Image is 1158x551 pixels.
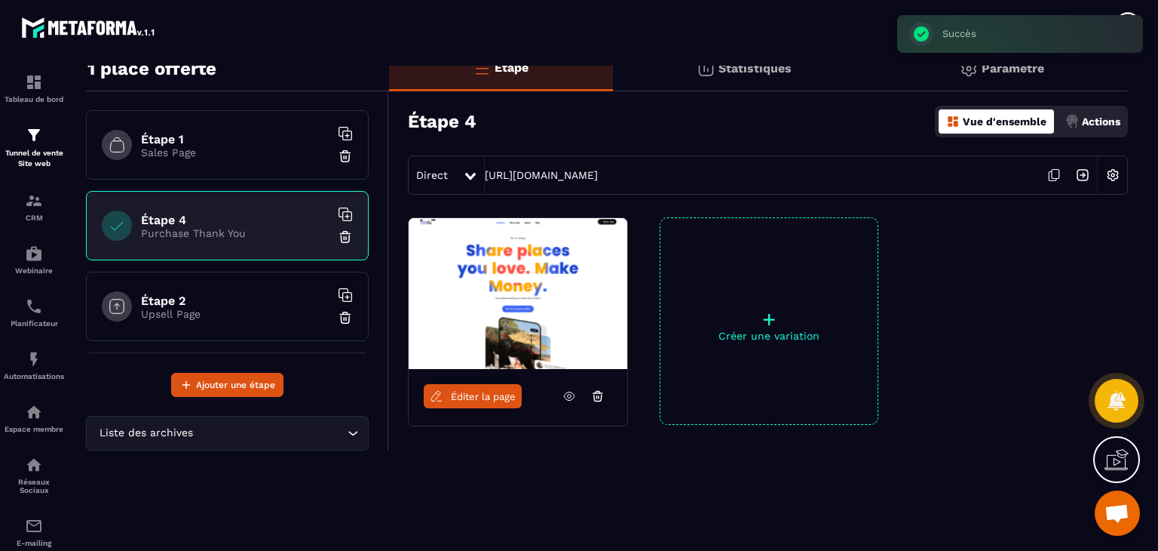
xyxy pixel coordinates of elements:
[4,319,64,328] p: Planificateur
[21,14,157,41] img: logo
[4,95,64,103] p: Tableau de bord
[141,146,329,159] p: Sales Page
[141,308,329,320] p: Upsell Page
[660,330,878,342] p: Créer une variation
[4,233,64,286] a: automationsautomationsWebinaire
[25,245,43,263] img: automations
[485,169,598,181] a: [URL][DOMAIN_NAME]
[196,377,275,392] span: Ajouter une étape
[141,213,329,227] h6: Étape 4
[338,310,353,325] img: trash
[1082,115,1120,128] p: Actions
[4,214,64,222] p: CRM
[1065,115,1079,128] img: actions.d6e523a2.png
[25,456,43,474] img: social-network
[4,180,64,233] a: formationformationCRM
[25,403,43,421] img: automations
[416,169,448,181] span: Direct
[338,229,353,245] img: trash
[718,61,792,75] p: Statistiques
[141,132,329,146] h6: Étape 1
[25,350,43,368] img: automations
[4,266,64,275] p: Webinaire
[409,218,627,369] img: image
[171,373,283,397] button: Ajouter une étape
[697,60,715,78] img: stats.20deebd0.svg
[4,445,64,506] a: social-networksocial-networkRéseaux Sociaux
[4,392,64,445] a: automationsautomationsEspace membre
[451,391,516,402] span: Éditer la page
[338,149,353,164] img: trash
[4,425,64,433] p: Espace membre
[25,192,43,210] img: formation
[4,115,64,180] a: formationformationTunnel de vente Site web
[408,111,476,132] h3: Étape 4
[87,54,216,84] p: 1 place offerte
[473,59,491,77] img: bars-o.4a397970.svg
[946,115,960,128] img: dashboard-orange.40269519.svg
[4,148,64,169] p: Tunnel de vente Site web
[982,61,1044,75] p: Paramètre
[1098,161,1127,189] img: setting-w.858f3a88.svg
[96,425,196,442] span: Liste des archives
[4,339,64,392] a: automationsautomationsAutomatisations
[25,297,43,316] img: scheduler
[25,517,43,535] img: email
[25,126,43,144] img: formation
[660,309,878,330] p: +
[4,539,64,547] p: E-mailing
[424,384,522,408] a: Éditer la page
[4,372,64,380] p: Automatisations
[141,227,329,239] p: Purchase Thank You
[196,425,344,442] input: Search for option
[963,115,1046,128] p: Vue d'ensemble
[1068,161,1097,189] img: arrow-next.bcc2205e.svg
[1095,491,1140,536] div: Ouvrir le chat
[4,62,64,115] a: formationformationTableau de bord
[4,286,64,339] a: schedulerschedulerPlanificateur
[960,60,978,78] img: setting-gr.5f69749f.svg
[495,60,528,75] p: Étape
[4,478,64,494] p: Réseaux Sociaux
[86,416,369,451] div: Search for option
[25,73,43,91] img: formation
[141,294,329,308] h6: Étape 2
